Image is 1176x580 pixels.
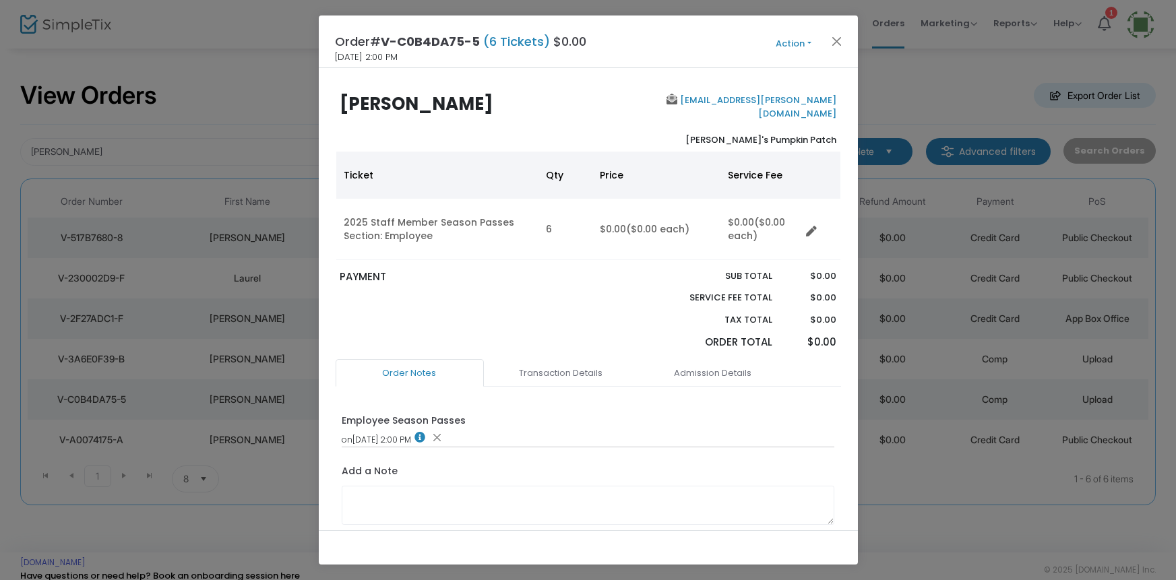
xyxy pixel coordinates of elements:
[786,269,836,283] p: $0.00
[487,359,636,387] a: Transaction Details
[592,152,720,199] th: Price
[658,291,773,304] p: Service Fee Total
[336,51,398,64] span: [DATE] 2:00 PM
[627,222,690,236] span: ($0.00 each)
[753,36,834,51] button: Action
[592,199,720,260] td: $0.00
[720,199,801,260] td: $0.00
[538,152,592,199] th: Qty
[828,32,845,50] button: Close
[786,335,836,350] p: $0.00
[729,216,786,243] span: ($0.00 each)
[340,92,493,116] b: [PERSON_NAME]
[658,269,773,283] p: Sub total
[658,313,773,327] p: Tax Total
[336,359,484,387] a: Order Notes
[658,335,773,350] p: Order Total
[481,33,554,50] span: (6 Tickets)
[381,33,481,50] span: V-C0B4DA75-5
[677,94,836,120] a: [EMAIL_ADDRESS][PERSON_NAME][DOMAIN_NAME]
[720,152,801,199] th: Service Fee
[342,434,352,446] span: on
[786,313,836,327] p: $0.00
[639,359,787,387] a: Admission Details
[685,133,836,146] span: [PERSON_NAME]'s Pumpkin Patch
[336,199,538,260] td: 2025 Staff Member Season Passes Section: Employee
[336,152,538,199] th: Ticket
[538,199,592,260] td: 6
[340,269,582,285] p: PAYMENT
[342,432,834,447] div: [DATE] 2:00 PM
[342,414,466,428] div: Employee Season Passes
[342,464,398,482] label: Add a Note
[786,291,836,304] p: $0.00
[336,152,840,260] div: Data table
[336,32,587,51] h4: Order# $0.00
